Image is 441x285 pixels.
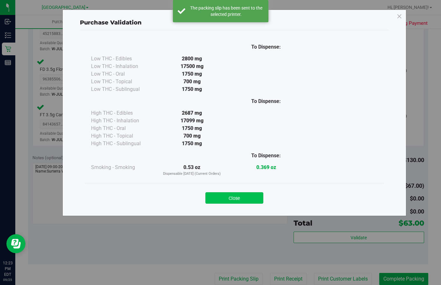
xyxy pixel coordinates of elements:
div: To Dispense: [229,152,303,159]
div: 1750 mg [155,70,229,78]
div: Low THC - Inhalation [91,63,155,70]
div: High THC - Sublingual [91,140,155,147]
button: Close [205,192,263,204]
div: 1750 mg [155,85,229,93]
div: High THC - Edibles [91,109,155,117]
div: Low THC - Oral [91,70,155,78]
div: 0.53 oz [155,164,229,177]
div: 2800 mg [155,55,229,63]
div: To Dispense: [229,98,303,105]
div: High THC - Inhalation [91,117,155,125]
p: Dispensable [DATE] (Current Orders) [155,171,229,177]
div: 17500 mg [155,63,229,70]
div: Low THC - Sublingual [91,85,155,93]
iframe: Resource center [6,234,25,253]
div: 1750 mg [155,140,229,147]
div: Low THC - Topical [91,78,155,85]
div: 17099 mg [155,117,229,125]
div: 2687 mg [155,109,229,117]
span: Purchase Validation [80,19,142,26]
div: 700 mg [155,132,229,140]
div: 700 mg [155,78,229,85]
div: Low THC - Edibles [91,55,155,63]
div: High THC - Topical [91,132,155,140]
div: 1750 mg [155,125,229,132]
div: High THC - Oral [91,125,155,132]
div: To Dispense: [229,43,303,51]
div: The packing slip has been sent to the selected printer. [189,5,264,17]
div: Smoking - Smoking [91,164,155,171]
strong: 0.369 oz [256,164,276,170]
